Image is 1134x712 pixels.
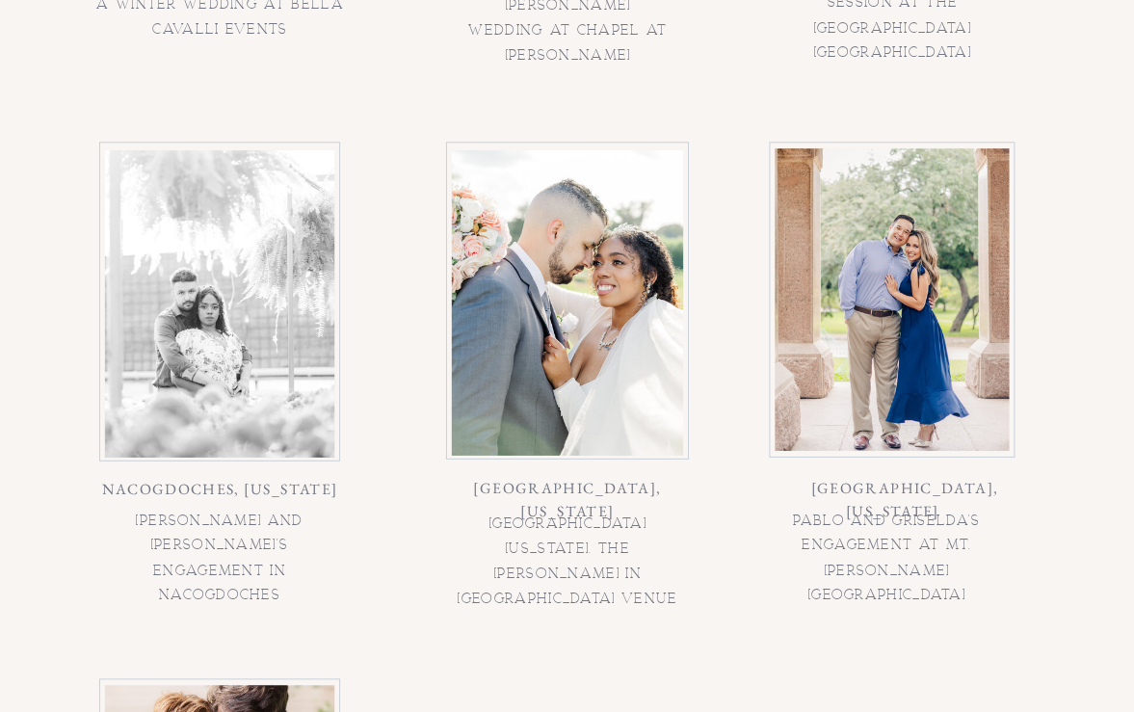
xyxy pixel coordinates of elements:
[811,478,975,501] a: [GEOGRAPHIC_DATA], [US_STATE]
[775,508,998,615] a: pABLO AND GRISELDA'SENGAGEMENT AT MT. [PERSON_NAME][GEOGRAPHIC_DATA]
[450,512,686,609] a: [GEOGRAPHIC_DATA][US_STATE], THE [PERSON_NAME] IN [GEOGRAPHIC_DATA] VENUE
[452,478,683,499] a: [GEOGRAPHIC_DATA], [US_STATE]
[99,508,340,609] a: [PERSON_NAME] and [PERSON_NAME]'s engagement IN nacogdoches
[775,508,998,615] h2: pABLO AND GRISELDA'S ENGAGEMENT AT MT. [PERSON_NAME][GEOGRAPHIC_DATA]
[99,479,340,500] a: NACOGDOCHES, [US_STATE]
